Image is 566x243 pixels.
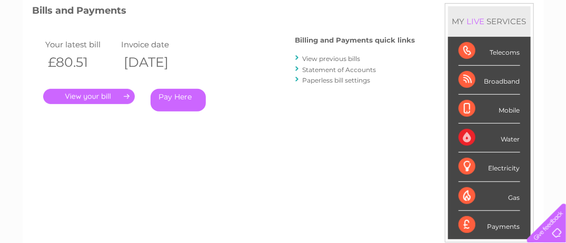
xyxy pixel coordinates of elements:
h3: Bills and Payments [33,3,415,22]
div: Water [459,124,520,153]
a: Contact [496,45,522,53]
img: logo.png [20,27,74,59]
a: Pay Here [151,89,206,112]
div: Electricity [459,153,520,181]
td: Your latest bill [43,37,119,52]
td: Invoice date [118,37,194,52]
a: 0333 014 3131 [368,5,440,18]
a: Energy [407,45,430,53]
a: View previous bills [303,55,361,63]
th: £80.51 [43,52,119,73]
div: Clear Business is a trading name of Verastar Limited (registered in [GEOGRAPHIC_DATA] No. 3667643... [35,6,532,51]
h4: Billing and Payments quick links [295,36,415,44]
div: Broadband [459,66,520,95]
div: Payments [459,211,520,239]
a: Blog [474,45,490,53]
a: Log out [532,45,557,53]
div: Telecoms [459,37,520,66]
a: Paperless bill settings [303,76,371,84]
div: Mobile [459,95,520,124]
th: [DATE] [118,52,194,73]
a: Telecoms [436,45,468,53]
a: . [43,89,135,104]
div: LIVE [465,16,487,26]
a: Statement of Accounts [303,66,376,74]
a: Water [381,45,401,53]
div: Gas [459,182,520,211]
div: MY SERVICES [448,6,531,36]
